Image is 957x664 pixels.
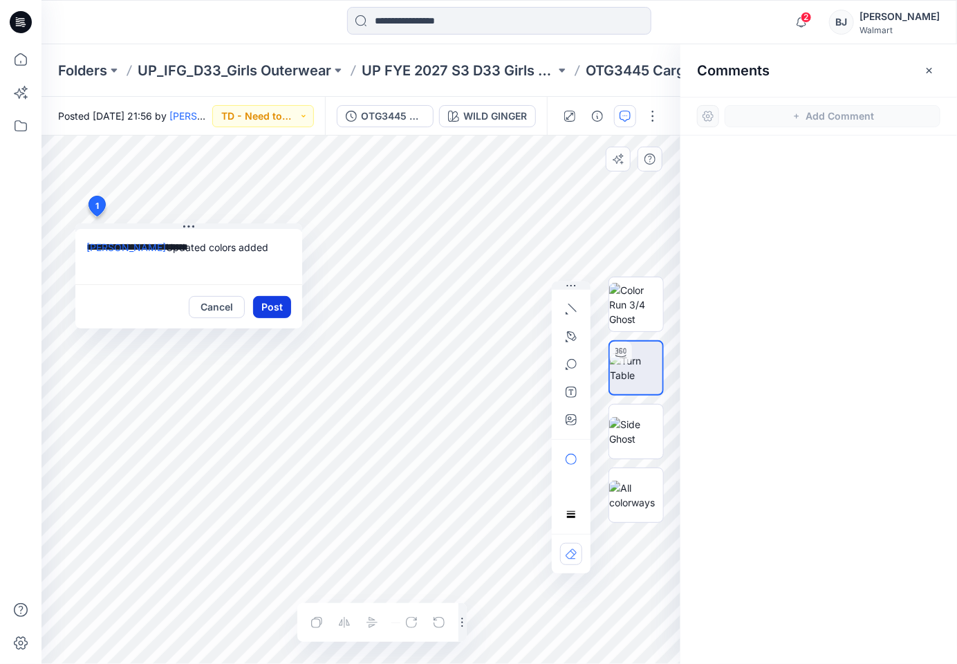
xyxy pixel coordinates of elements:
[829,10,854,35] div: BJ
[586,61,727,80] p: OTG3445 Cargo Pant
[189,296,245,318] button: Cancel
[58,61,107,80] a: Folders
[801,12,812,23] span: 2
[138,61,331,80] a: UP_IFG_D33_Girls Outerwear
[610,353,662,382] img: Turn Table
[609,283,663,326] img: Color Run 3/4 Ghost
[58,109,212,123] span: Posted [DATE] 21:56 by
[725,105,940,127] button: Add Comment
[609,481,663,510] img: All colorways
[253,296,291,318] button: Post
[463,109,527,124] div: WILD GINGER
[169,110,249,122] a: [PERSON_NAME]
[586,105,608,127] button: Details
[95,200,99,212] span: 1
[860,8,940,25] div: [PERSON_NAME]
[361,109,425,124] div: OTG3445 Updated Colors
[337,105,434,127] button: OTG3445 Updated Colors
[609,417,663,446] img: Side Ghost
[362,61,555,80] a: UP FYE 2027 S3 D33 Girls Outdoor IFG
[697,62,770,79] h2: Comments
[439,105,536,127] button: WILD GINGER
[860,25,940,35] div: Walmart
